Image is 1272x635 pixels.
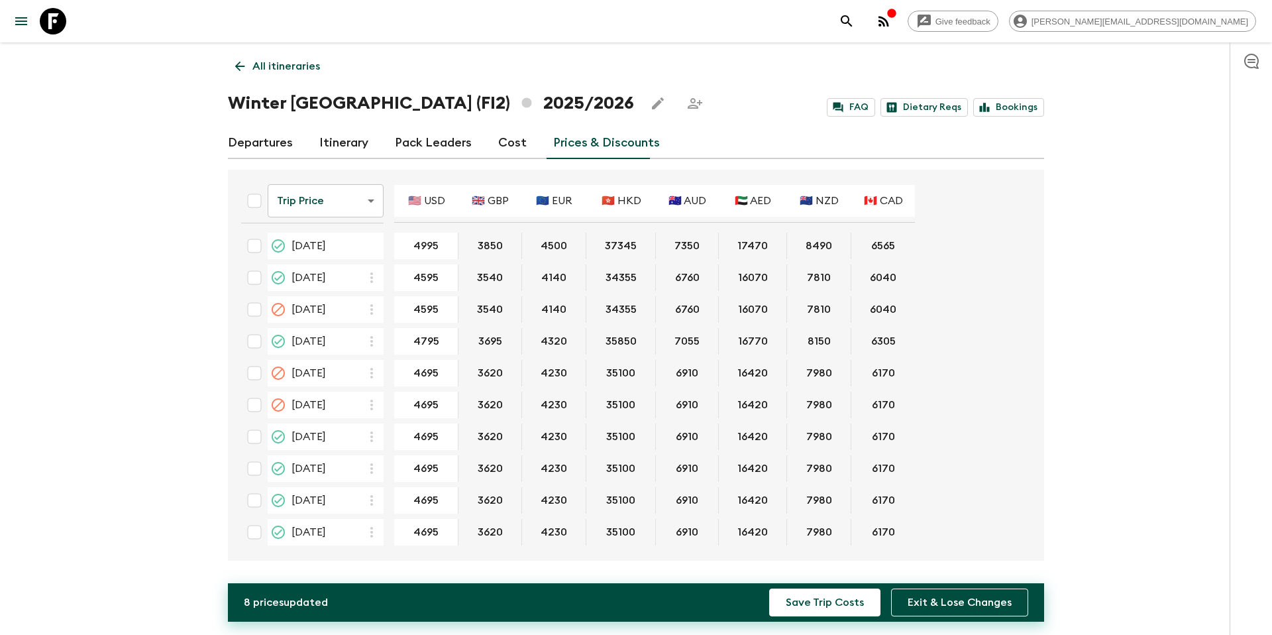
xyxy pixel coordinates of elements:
[590,519,651,546] button: 35100
[228,127,293,159] a: Departures
[851,296,915,323] div: 10 Dec 2025; 🇨🇦 CAD
[270,492,286,508] svg: Guaranteed
[522,424,586,450] div: 07 Jan 2026; 🇪🇺 EUR
[228,90,634,117] h1: Winter [GEOGRAPHIC_DATA] (FI2) 2025/2026
[590,296,653,323] button: 34355
[790,233,848,259] button: 8490
[656,455,719,482] div: 21 Jan 2026; 🇦🇺 AUD
[525,296,582,323] button: 4140
[268,182,384,219] div: Trip Price
[394,519,458,546] div: 04 Feb 2026; 🇺🇸 USD
[656,264,719,291] div: 03 Dec 2025; 🇦🇺 AUD
[394,424,458,450] div: 07 Jan 2026; 🇺🇸 USD
[851,455,915,482] div: 21 Jan 2026; 🇨🇦 CAD
[722,296,784,323] button: 16070
[851,424,915,450] div: 07 Jan 2026; 🇨🇦 CAD
[586,264,656,291] div: 03 Dec 2025; 🇭🇰 HKD
[719,519,787,546] div: 04 Feb 2026; 🇦🇪 AED
[721,424,784,450] button: 16420
[790,455,848,482] button: 7980
[394,487,458,514] div: 28 Jan 2026; 🇺🇸 USD
[270,524,286,540] svg: On Sale
[908,11,998,32] a: Give feedback
[586,296,656,323] div: 10 Dec 2025; 🇭🇰 HKD
[856,455,911,482] button: 6170
[590,455,651,482] button: 35100
[458,360,522,386] div: 23 Dec 2025; 🇬🇧 GBP
[721,360,784,386] button: 16420
[458,233,522,259] div: 26 Nov 2025; 🇬🇧 GBP
[270,333,286,349] svg: Guaranteed
[525,455,583,482] button: 4230
[291,492,326,508] span: [DATE]
[656,360,719,386] div: 23 Dec 2025; 🇦🇺 AUD
[397,360,454,386] button: 4695
[397,519,454,546] button: 4695
[395,127,472,159] a: Pack Leaders
[851,487,915,514] div: 28 Jan 2026; 🇨🇦 CAD
[787,264,851,291] div: 03 Dec 2025; 🇳🇿 NZD
[602,193,641,209] p: 🇭🇰 HKD
[787,455,851,482] div: 21 Jan 2026; 🇳🇿 NZD
[659,264,715,291] button: 6760
[682,90,708,117] span: Share this itinerary
[291,397,326,413] span: [DATE]
[291,270,326,286] span: [DATE]
[270,397,286,413] svg: Cancelled
[291,333,326,349] span: [DATE]
[656,392,719,418] div: 28 Dec 2025; 🇦🇺 AUD
[880,98,968,117] a: Dietary Reqs
[522,233,586,259] div: 26 Nov 2025; 🇪🇺 EUR
[291,461,326,477] span: [DATE]
[787,519,851,546] div: 04 Feb 2026; 🇳🇿 NZD
[397,424,454,450] button: 4695
[522,519,586,546] div: 04 Feb 2026; 🇪🇺 EUR
[522,392,586,418] div: 28 Dec 2025; 🇪🇺 EUR
[586,487,656,514] div: 28 Jan 2026; 🇭🇰 HKD
[458,296,522,323] div: 10 Dec 2025; 🇬🇧 GBP
[792,328,847,355] button: 8150
[790,487,848,514] button: 7980
[719,328,787,355] div: 17 Dec 2025; 🇦🇪 AED
[458,328,522,355] div: 17 Dec 2025; 🇬🇧 GBP
[291,302,326,317] span: [DATE]
[8,8,34,34] button: menu
[645,90,671,117] button: Edit this itinerary
[656,424,719,450] div: 07 Jan 2026; 🇦🇺 AUD
[891,589,1028,616] button: Exit & Lose Changes
[855,233,911,259] button: 6565
[461,296,519,323] button: 3540
[660,392,714,418] button: 6910
[660,487,714,514] button: 6910
[656,487,719,514] div: 28 Jan 2026; 🇦🇺 AUD
[787,360,851,386] div: 23 Dec 2025; 🇳🇿 NZD
[851,392,915,418] div: 28 Dec 2025; 🇨🇦 CAD
[522,296,586,323] div: 10 Dec 2025; 🇪🇺 EUR
[856,487,911,514] button: 6170
[791,296,847,323] button: 7810
[458,487,522,514] div: 28 Jan 2026; 🇬🇧 GBP
[590,392,651,418] button: 35100
[462,424,519,450] button: 3620
[851,519,915,546] div: 04 Feb 2026; 🇨🇦 CAD
[590,264,653,291] button: 34355
[536,193,572,209] p: 🇪🇺 EUR
[394,360,458,386] div: 23 Dec 2025; 🇺🇸 USD
[525,264,582,291] button: 4140
[719,296,787,323] div: 10 Dec 2025; 🇦🇪 AED
[252,58,320,74] p: All itineraries
[522,264,586,291] div: 03 Dec 2025; 🇪🇺 EUR
[656,233,719,259] div: 26 Nov 2025; 🇦🇺 AUD
[660,424,714,450] button: 6910
[787,487,851,514] div: 28 Jan 2026; 🇳🇿 NZD
[721,233,784,259] button: 17470
[787,392,851,418] div: 28 Dec 2025; 🇳🇿 NZD
[790,519,848,546] button: 7980
[397,392,454,418] button: 4695
[525,360,583,386] button: 4230
[590,487,651,514] button: 35100
[397,487,454,514] button: 4695
[660,519,714,546] button: 6910
[522,328,586,355] div: 17 Dec 2025; 🇪🇺 EUR
[800,193,839,209] p: 🇳🇿 NZD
